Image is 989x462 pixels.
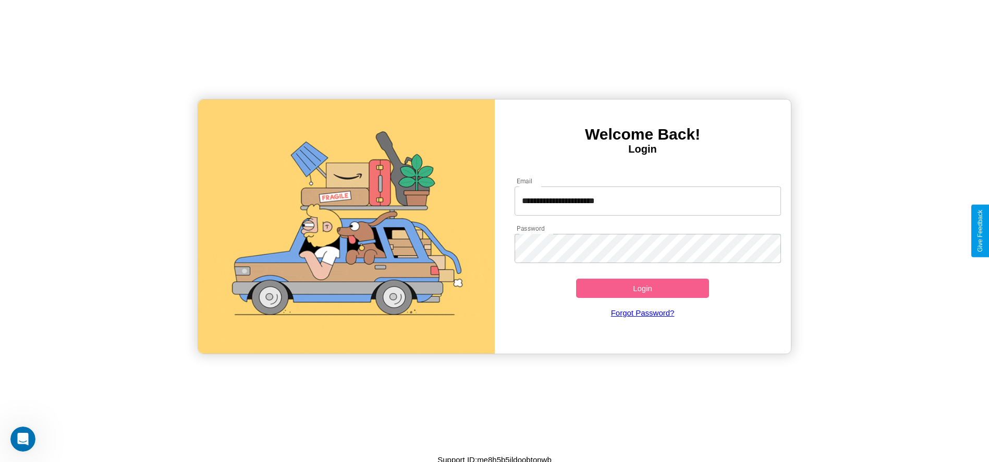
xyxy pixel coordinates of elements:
[517,177,533,185] label: Email
[495,143,791,155] h4: Login
[198,99,494,354] img: gif
[517,224,544,233] label: Password
[509,298,776,328] a: Forgot Password?
[976,210,984,252] div: Give Feedback
[576,279,710,298] button: Login
[495,126,791,143] h3: Welcome Back!
[10,427,35,452] iframe: Intercom live chat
